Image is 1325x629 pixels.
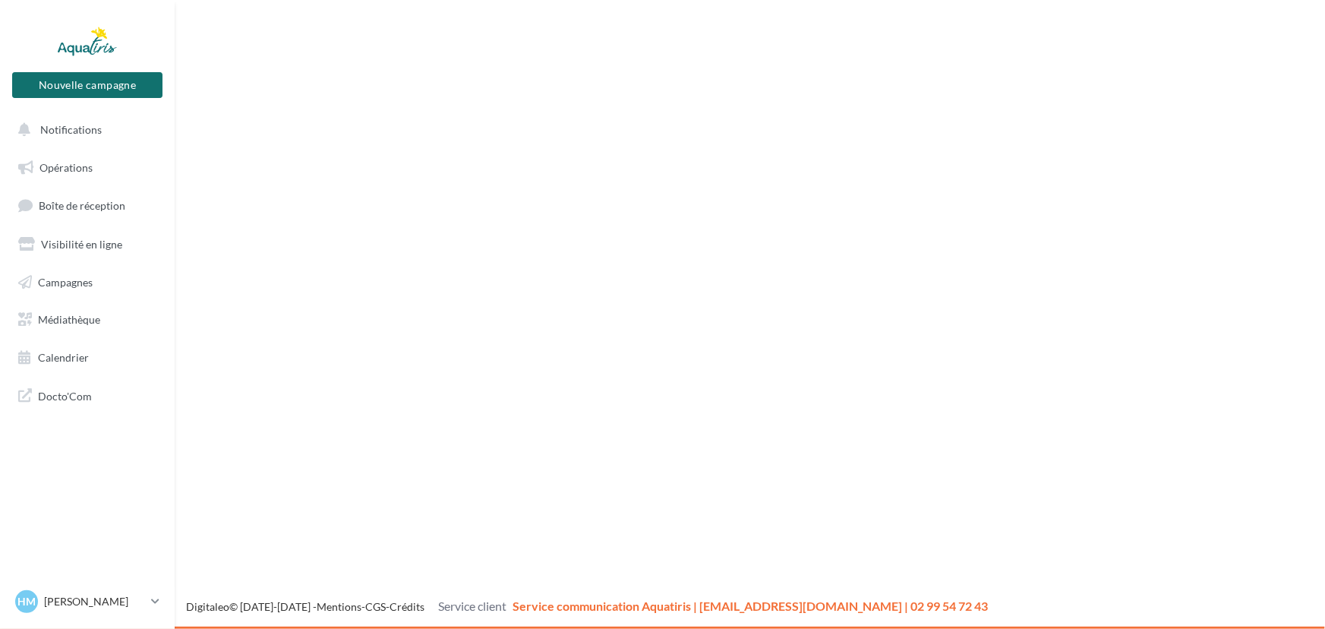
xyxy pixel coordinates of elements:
span: Visibilité en ligne [41,238,122,251]
a: Campagnes [9,267,166,299]
a: Visibilité en ligne [9,229,166,261]
a: Calendrier [9,342,166,374]
button: Nouvelle campagne [12,72,162,98]
a: Opérations [9,152,166,184]
span: Docto'Com [38,386,92,406]
span: Opérations [39,161,93,174]
span: Campagnes [38,275,93,288]
a: Digitaleo [186,600,229,613]
a: Crédits [390,600,424,613]
a: HM [PERSON_NAME] [12,587,162,616]
span: Service client [438,599,506,613]
p: [PERSON_NAME] [44,594,145,609]
span: Service communication Aquatiris | [EMAIL_ADDRESS][DOMAIN_NAME] | 02 99 54 72 43 [513,599,988,613]
a: Docto'Com [9,380,166,412]
span: © [DATE]-[DATE] - - - [186,600,988,613]
a: Médiathèque [9,304,166,336]
span: Boîte de réception [39,199,125,212]
button: Notifications [9,114,159,146]
a: CGS [365,600,386,613]
span: Notifications [40,123,102,136]
a: Mentions [317,600,361,613]
span: Médiathèque [38,313,100,326]
span: Calendrier [38,351,89,364]
a: Boîte de réception [9,189,166,222]
span: HM [17,594,36,609]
